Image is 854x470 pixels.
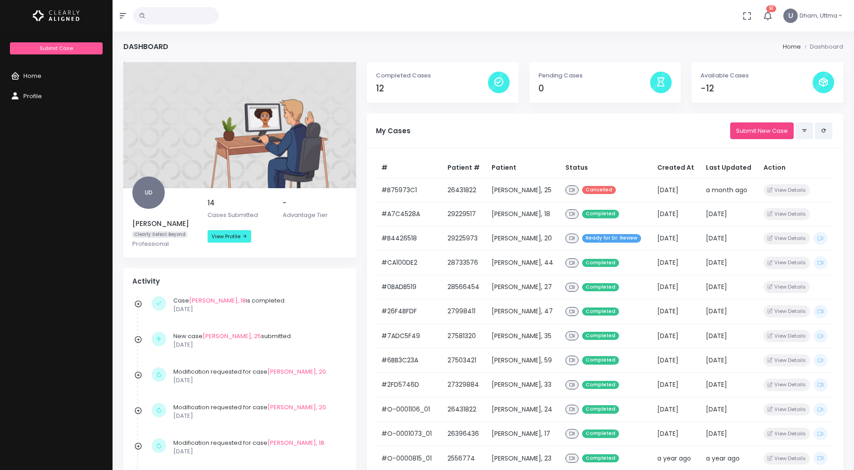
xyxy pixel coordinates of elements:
[376,83,488,94] h4: 12
[173,403,343,420] div: Modification requested for case .
[283,211,347,220] p: Advantage Tier
[132,220,197,228] h5: [PERSON_NAME]
[764,452,810,465] button: View Details
[486,226,560,250] td: [PERSON_NAME], 20
[486,299,560,324] td: [PERSON_NAME], 47
[442,397,486,421] td: 26431822
[486,178,560,202] td: [PERSON_NAME], 25
[783,42,801,51] li: Home
[376,178,442,202] td: #B75973C1
[652,299,700,324] td: [DATE]
[700,251,758,275] td: [DATE]
[376,373,442,397] td: #2FD5746D
[208,230,251,243] a: View Profile
[764,305,810,317] button: View Details
[700,226,758,250] td: [DATE]
[582,332,619,340] span: Completed
[764,208,810,220] button: View Details
[173,447,343,456] p: [DATE]
[700,397,758,421] td: [DATE]
[173,367,343,385] div: Modification requested for case .
[208,211,272,220] p: Cases Submitted
[538,71,651,80] p: Pending Cases
[800,11,837,20] span: Dham, Uttma
[203,332,261,340] a: [PERSON_NAME], 25
[376,422,442,446] td: #O-0001073_01
[267,367,326,376] a: [PERSON_NAME], 20
[173,340,343,349] p: [DATE]
[582,234,641,243] span: Ready for Dr. Review
[442,158,486,178] th: Patient #
[652,202,700,226] td: [DATE]
[23,92,42,100] span: Profile
[700,275,758,299] td: [DATE]
[486,422,560,446] td: [PERSON_NAME], 17
[283,199,347,207] h5: -
[758,158,834,178] th: Action
[23,72,41,80] span: Home
[442,348,486,372] td: 27503421
[486,348,560,372] td: [PERSON_NAME], 59
[442,226,486,250] td: 29225973
[123,42,168,51] h4: Dashboard
[652,373,700,397] td: [DATE]
[442,373,486,397] td: 27329884
[764,330,810,342] button: View Details
[376,127,730,135] h5: My Cases
[764,379,810,391] button: View Details
[376,226,442,250] td: #B4426518
[267,438,324,447] a: [PERSON_NAME], 18
[700,71,813,80] p: Available Cases
[652,397,700,421] td: [DATE]
[173,438,343,456] div: Modification requested for case .
[442,324,486,348] td: 27581320
[442,422,486,446] td: 26396436
[486,397,560,421] td: [PERSON_NAME], 24
[652,251,700,275] td: [DATE]
[700,373,758,397] td: [DATE]
[700,158,758,178] th: Last Updated
[700,422,758,446] td: [DATE]
[132,176,165,209] span: UD
[560,158,652,178] th: Status
[173,332,343,349] div: New case submitted.
[764,232,810,244] button: View Details
[442,178,486,202] td: 26431822
[132,240,197,249] p: Professional
[267,403,326,411] a: [PERSON_NAME], 20
[764,354,810,366] button: View Details
[486,275,560,299] td: [PERSON_NAME], 27
[173,411,343,420] p: [DATE]
[376,202,442,226] td: #A7C4528A
[208,199,272,207] h5: 14
[582,429,619,438] span: Completed
[700,348,758,372] td: [DATE]
[376,71,488,80] p: Completed Cases
[40,45,73,52] span: Submit Case
[652,158,700,178] th: Created At
[132,277,347,285] h4: Activity
[442,251,486,275] td: 28733576
[700,178,758,202] td: a month ago
[652,226,700,250] td: [DATE]
[652,422,700,446] td: [DATE]
[442,202,486,226] td: 29229517
[582,210,619,218] span: Completed
[783,9,798,23] span: U
[652,324,700,348] td: [DATE]
[132,231,187,238] span: Clearly Select Beyond
[582,356,619,365] span: Completed
[652,178,700,202] td: [DATE]
[376,158,442,178] th: #
[700,83,813,94] h4: -12
[173,296,343,314] div: Case is completed.
[730,122,794,139] a: Submit New Case
[764,281,810,293] button: View Details
[33,6,80,25] img: Logo Horizontal
[10,42,102,54] a: Submit Case
[376,251,442,275] td: #CA100DE2
[538,83,651,94] h4: 0
[700,299,758,324] td: [DATE]
[486,251,560,275] td: [PERSON_NAME], 44
[652,275,700,299] td: [DATE]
